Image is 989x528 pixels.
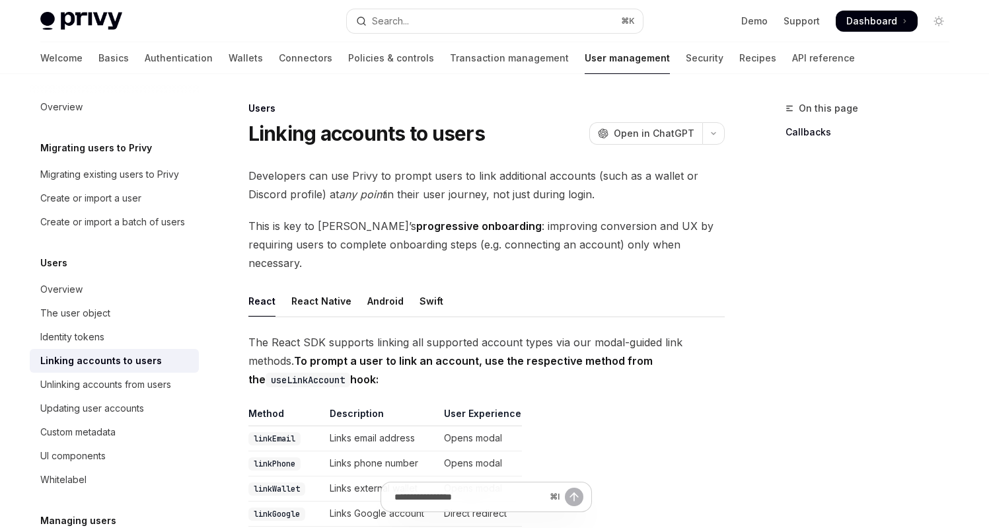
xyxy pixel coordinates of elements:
[40,214,185,230] div: Create or import a batch of users
[248,432,301,445] code: linkEmail
[372,13,409,29] div: Search...
[98,42,129,74] a: Basics
[248,457,301,471] code: linkPhone
[741,15,768,28] a: Demo
[784,15,820,28] a: Support
[40,424,116,440] div: Custom metadata
[347,9,643,33] button: Open search
[145,42,213,74] a: Authentication
[416,219,542,233] strong: progressive onboarding
[40,190,141,206] div: Create or import a user
[30,444,199,468] a: UI components
[266,373,350,387] code: useLinkAccount
[799,100,858,116] span: On this page
[248,333,725,389] span: The React SDK supports linking all supported account types via our modal-guided link methods.
[439,476,522,502] td: Opens modal
[439,451,522,476] td: Opens modal
[439,426,522,451] td: Opens modal
[248,217,725,272] span: This is key to [PERSON_NAME]’s : improving conversion and UX by requiring users to complete onboa...
[30,301,199,325] a: The user object
[30,349,199,373] a: Linking accounts to users
[248,285,275,317] div: React
[324,426,439,451] td: Links email address
[40,282,83,297] div: Overview
[614,127,694,140] span: Open in ChatGPT
[739,42,776,74] a: Recipes
[40,167,179,182] div: Migrating existing users to Privy
[30,186,199,210] a: Create or import a user
[30,468,199,492] a: Whitelabel
[40,472,87,488] div: Whitelabel
[792,42,855,74] a: API reference
[40,42,83,74] a: Welcome
[40,400,144,416] div: Updating user accounts
[846,15,897,28] span: Dashboard
[30,278,199,301] a: Overview
[786,122,960,143] a: Callbacks
[30,163,199,186] a: Migrating existing users to Privy
[394,482,544,511] input: Ask a question...
[248,354,653,386] strong: To prompt a user to link an account, use the respective method from the hook:
[30,396,199,420] a: Updating user accounts
[836,11,918,32] a: Dashboard
[229,42,263,74] a: Wallets
[40,353,162,369] div: Linking accounts to users
[585,42,670,74] a: User management
[324,451,439,476] td: Links phone number
[279,42,332,74] a: Connectors
[40,255,67,271] h5: Users
[248,167,725,204] span: Developers can use Privy to prompt users to link additional accounts (such as a wallet or Discord...
[420,285,443,317] div: Swift
[40,12,122,30] img: light logo
[30,420,199,444] a: Custom metadata
[367,285,404,317] div: Android
[348,42,434,74] a: Policies & controls
[450,42,569,74] a: Transaction management
[248,102,725,115] div: Users
[40,448,106,464] div: UI components
[40,140,152,156] h5: Migrating users to Privy
[324,407,439,426] th: Description
[339,188,385,201] em: any point
[324,476,439,502] td: Links external wallet
[928,11,949,32] button: Toggle dark mode
[30,95,199,119] a: Overview
[589,122,702,145] button: Open in ChatGPT
[686,42,723,74] a: Security
[40,99,83,115] div: Overview
[30,373,199,396] a: Unlinking accounts from users
[40,377,171,393] div: Unlinking accounts from users
[30,325,199,349] a: Identity tokens
[40,329,104,345] div: Identity tokens
[248,122,485,145] h1: Linking accounts to users
[248,407,324,426] th: Method
[439,407,522,426] th: User Experience
[565,488,583,506] button: Send message
[40,305,110,321] div: The user object
[30,210,199,234] a: Create or import a batch of users
[621,16,635,26] span: ⌘ K
[291,285,351,317] div: React Native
